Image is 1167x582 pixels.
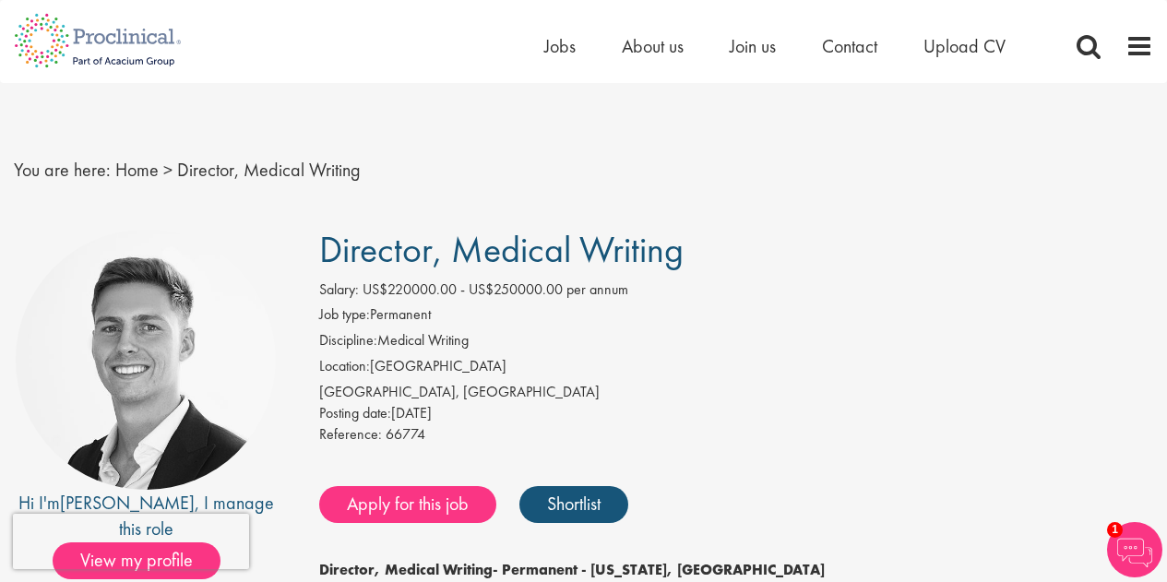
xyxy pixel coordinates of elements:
a: [PERSON_NAME] [60,491,195,515]
span: You are here: [14,158,111,182]
li: [GEOGRAPHIC_DATA] [319,356,1153,382]
label: Salary: [319,279,359,301]
div: Hi I'm , I manage this role [14,490,278,542]
a: Jobs [544,34,576,58]
strong: Director, Medical Writing [319,560,493,579]
a: About us [622,34,684,58]
a: Shortlist [519,486,628,523]
iframe: reCAPTCHA [13,514,249,569]
strong: - Permanent - [US_STATE], [GEOGRAPHIC_DATA] [493,560,825,579]
label: Job type: [319,304,370,326]
label: Reference: [319,424,382,445]
a: View my profile [53,546,239,570]
span: Posting date: [319,403,391,422]
a: Apply for this job [319,486,496,523]
li: Medical Writing [319,330,1153,356]
a: Join us [730,34,776,58]
span: Director, Medical Writing [177,158,361,182]
span: 1 [1107,522,1123,538]
label: Location: [319,356,370,377]
label: Discipline: [319,330,377,351]
span: US$220000.00 - US$250000.00 per annum [363,279,628,299]
li: Permanent [319,304,1153,330]
a: Contact [822,34,877,58]
span: Director, Medical Writing [319,226,684,273]
img: Chatbot [1107,522,1162,577]
span: 66774 [386,424,425,444]
a: Upload CV [923,34,1006,58]
div: [DATE] [319,403,1153,424]
div: [GEOGRAPHIC_DATA], [GEOGRAPHIC_DATA] [319,382,1153,403]
img: imeage of recruiter George Watson [16,230,276,490]
span: > [163,158,173,182]
a: breadcrumb link [115,158,159,182]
